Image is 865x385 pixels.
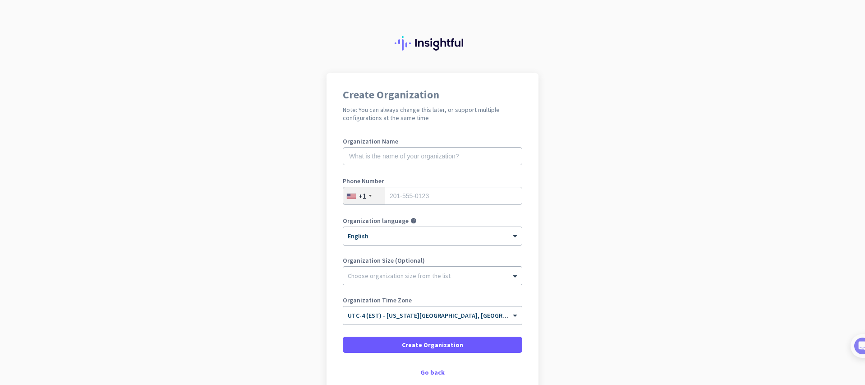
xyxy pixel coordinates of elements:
label: Organization language [343,218,409,224]
input: 201-555-0123 [343,187,522,205]
label: Organization Name [343,138,522,144]
label: Phone Number [343,178,522,184]
h1: Create Organization [343,89,522,100]
span: Create Organization [402,340,463,349]
div: Go back [343,369,522,376]
label: Organization Size (Optional) [343,257,522,264]
i: help [410,218,417,224]
h2: Note: You can always change this later, or support multiple configurations at the same time [343,106,522,122]
input: What is the name of your organization? [343,147,522,165]
label: Organization Time Zone [343,297,522,303]
img: Insightful [395,36,470,51]
div: +1 [359,191,366,200]
button: Create Organization [343,337,522,353]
